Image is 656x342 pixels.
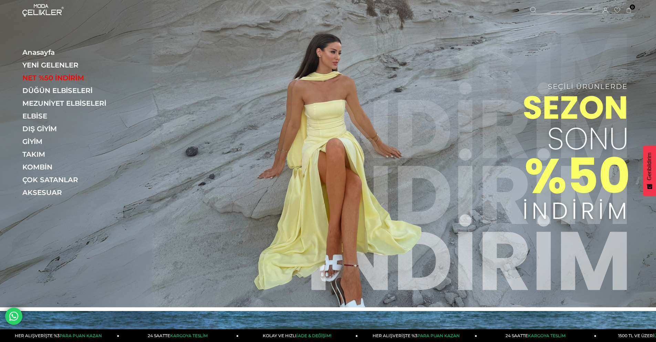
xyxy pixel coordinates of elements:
span: PARA PUAN KAZAN [60,333,102,338]
a: 24 SAATTEKARGOYA TESLİM [477,329,596,342]
span: KARGOYA TESLİM [170,333,207,338]
a: TAKIM [22,150,117,158]
a: Anasayfa [22,48,117,56]
span: Geribildirim [646,153,653,180]
a: 0 [626,8,632,13]
button: Geribildirim - Show survey [643,146,656,196]
a: NET %50 İNDİRİM [22,74,117,82]
span: KARGOYA TESLİM [528,333,565,338]
a: ELBİSE [22,112,117,120]
a: DIŞ GİYİM [22,125,117,133]
a: ÇOK SATANLAR [22,176,117,184]
span: PARA PUAN KAZAN [417,333,460,338]
a: KOLAY VE HIZLIİADE & DEĞİŞİM! [239,329,358,342]
span: İADE & DEĞİŞİM! [296,333,331,338]
a: MEZUNİYET ELBİSELERİ [22,99,117,107]
a: 24 SAATTEKARGOYA TESLİM [119,329,239,342]
a: DÜĞÜN ELBİSELERİ [22,86,117,95]
img: logo [22,4,64,17]
a: YENİ GELENLER [22,61,117,69]
a: GİYİM [22,137,117,146]
span: 0 [630,4,635,10]
a: AKSESUAR [22,188,117,197]
a: KOMBİN [22,163,117,171]
a: HER ALIŞVERİŞTE %3PARA PUAN KAZAN [358,329,477,342]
